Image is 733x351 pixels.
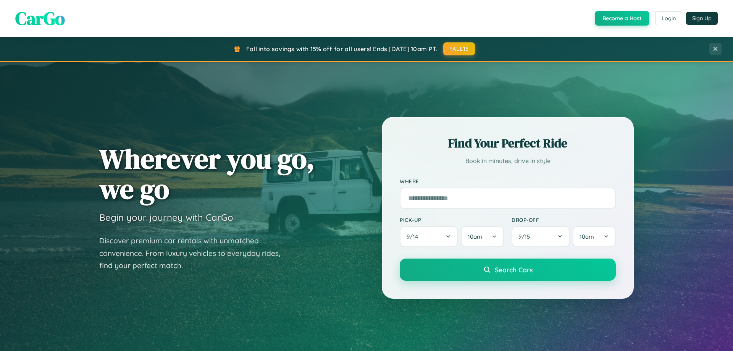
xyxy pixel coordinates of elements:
[468,233,482,240] span: 10am
[512,217,616,223] label: Drop-off
[99,144,315,204] h1: Wherever you go, we go
[99,235,290,272] p: Discover premium car rentals with unmatched convenience. From luxury vehicles to everyday rides, ...
[461,226,504,247] button: 10am
[495,265,533,274] span: Search Cars
[15,6,65,31] span: CarGo
[400,135,616,152] h2: Find Your Perfect Ride
[655,11,682,25] button: Login
[400,178,616,184] label: Where
[595,11,649,26] button: Become a Host
[400,226,458,247] button: 9/14
[573,226,616,247] button: 10am
[407,233,422,240] span: 9 / 14
[686,12,718,25] button: Sign Up
[512,226,570,247] button: 9/15
[246,45,438,53] span: Fall into savings with 15% off for all users! Ends [DATE] 10am PT.
[443,42,475,55] button: FALL15
[518,233,534,240] span: 9 / 15
[400,155,616,167] p: Book in minutes, drive in style
[400,217,504,223] label: Pick-up
[99,212,233,223] h3: Begin your journey with CarGo
[580,233,594,240] span: 10am
[400,259,616,281] button: Search Cars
